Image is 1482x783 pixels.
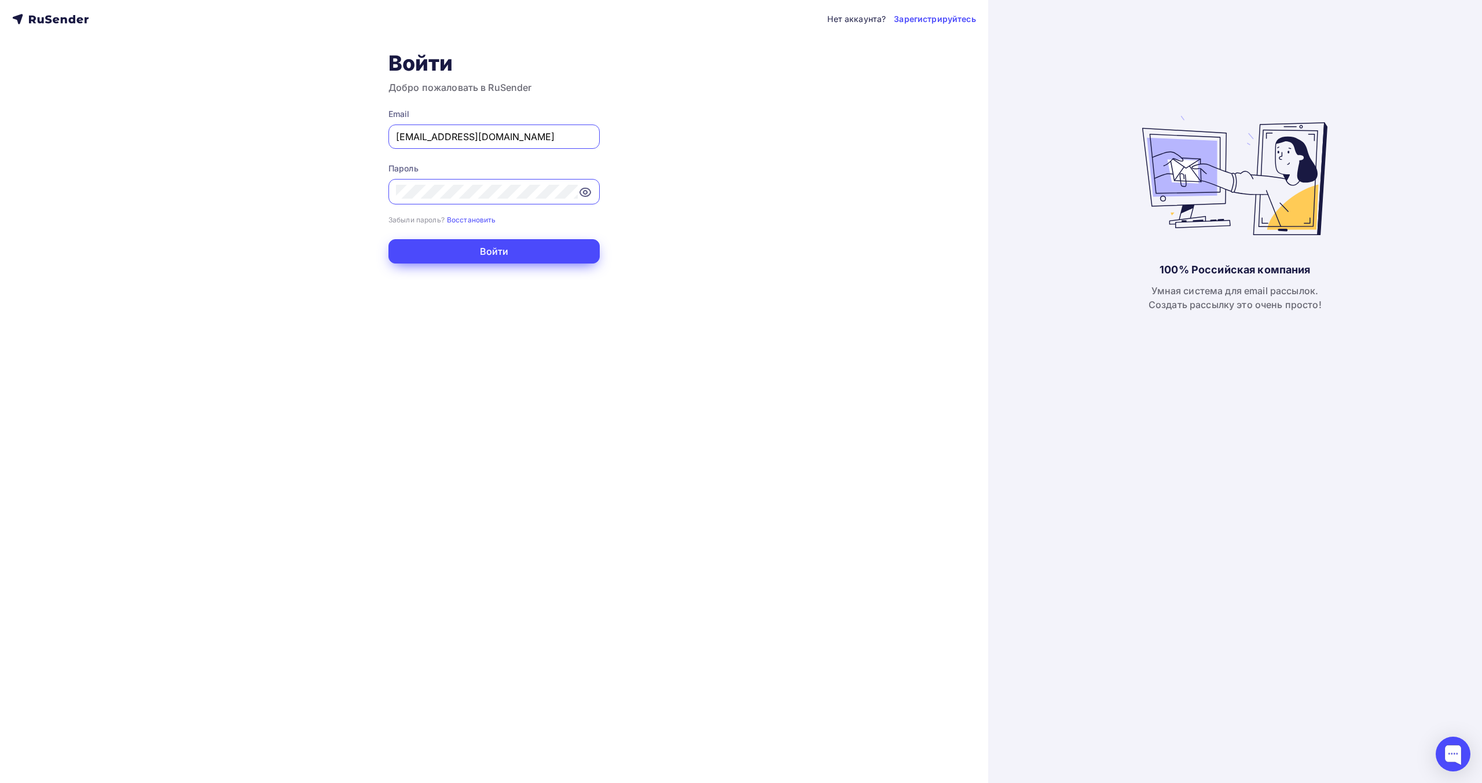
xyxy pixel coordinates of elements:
[396,130,592,144] input: Укажите свой email
[388,108,600,120] div: Email
[827,13,886,25] div: Нет аккаунта?
[388,239,600,264] button: Войти
[447,214,496,224] a: Восстановить
[1149,284,1322,312] div: Умная система для email рассылок. Создать рассылку это очень просто!
[447,215,496,224] small: Восстановить
[894,13,975,25] a: Зарегистрируйтесь
[388,50,600,76] h1: Войти
[388,163,600,174] div: Пароль
[388,215,445,224] small: Забыли пароль?
[388,81,600,94] h3: Добро пожаловать в RuSender
[1160,263,1310,277] div: 100% Российская компания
